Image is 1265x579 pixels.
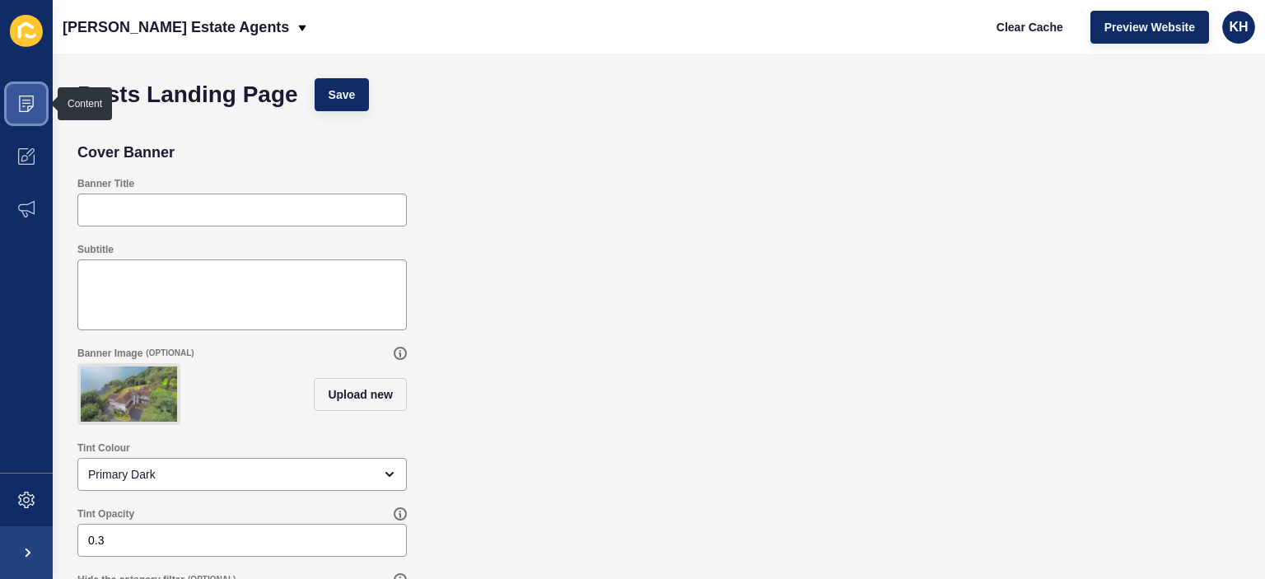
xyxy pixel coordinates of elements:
p: [PERSON_NAME] Estate Agents [63,7,289,48]
span: Upload new [328,386,393,403]
span: Save [329,86,356,103]
button: Preview Website [1090,11,1209,44]
img: e114a0fe2b8ced8683b59bddf8ce3f7d.jpg [81,367,177,422]
div: Content [68,97,102,110]
span: Preview Website [1104,19,1195,35]
button: Save [315,78,370,111]
button: Clear Cache [983,11,1077,44]
span: Clear Cache [997,19,1063,35]
div: open menu [77,458,407,491]
button: Upload new [314,378,407,411]
label: Banner Title [77,177,134,190]
label: Banner Image [77,347,142,360]
h2: Cover Banner [77,144,175,161]
h1: Posts Landing Page [77,86,298,103]
label: Tint Colour [77,441,130,455]
label: Subtitle [77,243,114,256]
span: (OPTIONAL) [146,348,194,359]
label: Tint Opacity [77,507,134,521]
span: KH [1229,19,1248,35]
